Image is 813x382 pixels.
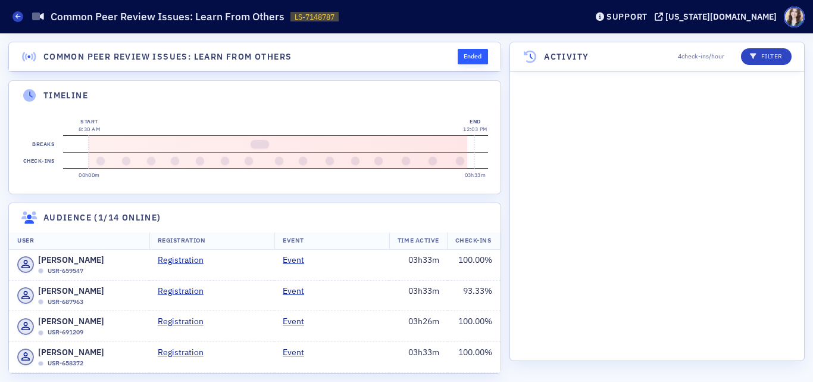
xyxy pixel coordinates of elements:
[448,342,501,373] td: 100.00 %
[38,285,104,297] span: [PERSON_NAME]
[51,10,284,24] h1: Common Peer Review Issues: Learn From Others
[463,126,487,132] time: 12:03 PM
[295,12,334,22] span: LS-7148787
[38,330,43,336] div: Offline
[38,299,43,305] div: Offline
[158,285,212,297] a: Registration
[158,254,212,266] a: Registration
[274,232,389,250] th: Event
[678,52,724,61] span: 4 check-ins/hour
[283,285,313,297] a: Event
[389,232,448,250] th: Time Active
[448,280,501,311] td: 93.33 %
[79,117,100,126] div: Start
[389,311,448,342] td: 03h26m
[38,361,43,367] div: Offline
[48,359,83,368] span: USR-658372
[43,212,161,224] h4: Audience (1/14 online)
[158,346,212,359] a: Registration
[784,7,805,27] span: Profile
[606,11,648,22] div: Support
[79,172,100,178] time: 00h00m
[149,232,274,250] th: Registration
[544,51,589,63] h4: Activity
[447,232,500,250] th: Check-Ins
[38,346,104,359] span: [PERSON_NAME]
[741,48,792,65] button: Filter
[48,297,83,307] span: USR-687963
[283,346,313,359] a: Event
[43,51,292,63] h4: Common Peer Review Issues: Learn From Others
[448,250,501,280] td: 100.00 %
[665,11,777,22] div: [US_STATE][DOMAIN_NAME]
[158,315,212,328] a: Registration
[38,254,104,266] span: [PERSON_NAME]
[389,280,448,311] td: 03h33m
[48,266,83,276] span: USR-659547
[750,52,783,61] p: Filter
[79,126,100,132] time: 8:30 AM
[463,117,487,126] div: End
[389,342,448,373] td: 03h33m
[43,89,88,102] h4: Timeline
[48,328,83,337] span: USR-691209
[21,153,57,169] label: Check-ins
[458,49,488,64] div: Ended
[465,172,486,178] time: 03h33m
[389,250,448,280] td: 03h33m
[448,311,501,342] td: 100.00 %
[283,315,313,328] a: Event
[655,13,781,21] button: [US_STATE][DOMAIN_NAME]
[283,254,313,266] a: Event
[38,268,43,274] div: Offline
[9,232,149,250] th: User
[38,315,104,328] span: [PERSON_NAME]
[30,136,57,153] label: Breaks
